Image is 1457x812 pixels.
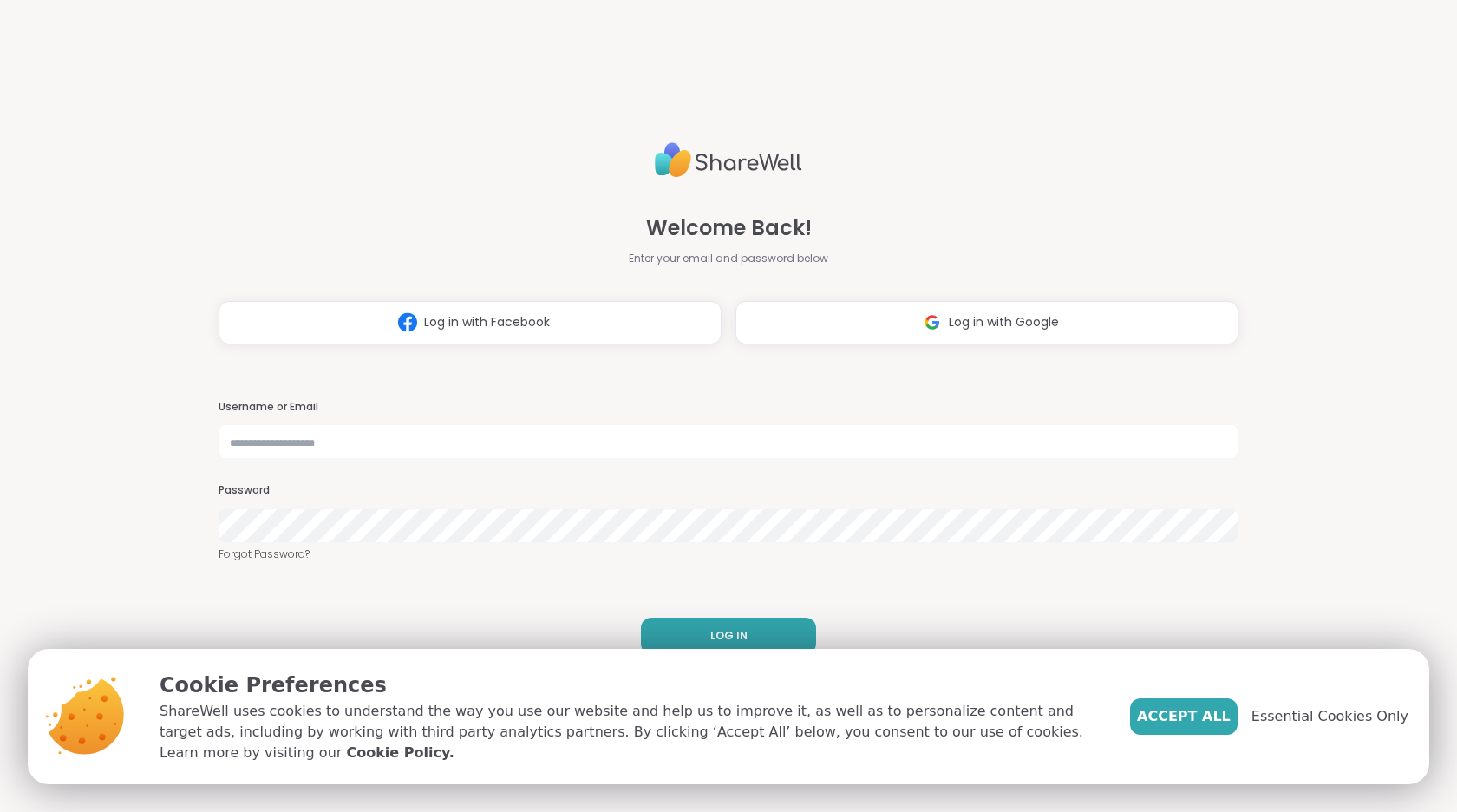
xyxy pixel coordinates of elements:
span: Welcome Back! [646,213,812,244]
img: ShareWell Logo [655,135,802,185]
span: Essential Cookies Only [1251,706,1408,727]
button: LOG IN [641,618,816,654]
span: Log in with Facebook [424,313,550,331]
span: LOG IN [710,628,748,644]
p: Cookie Preferences [160,670,1102,701]
span: Log in with Google [949,313,1059,331]
button: Log in with Google [735,301,1238,344]
button: Accept All [1130,698,1238,735]
h3: Password [219,483,1238,498]
a: Cookie Policy. [346,743,454,763]
span: Enter your email and password below [629,251,828,266]
span: Accept All [1137,706,1231,727]
img: ShareWell Logomark [391,306,424,338]
p: ShareWell uses cookies to understand the way you use our website and help us to improve it, as we... [160,701,1102,763]
img: ShareWell Logomark [916,306,949,338]
h3: Username or Email [219,400,1238,415]
button: Log in with Facebook [219,301,722,344]
a: Forgot Password? [219,547,1238,562]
